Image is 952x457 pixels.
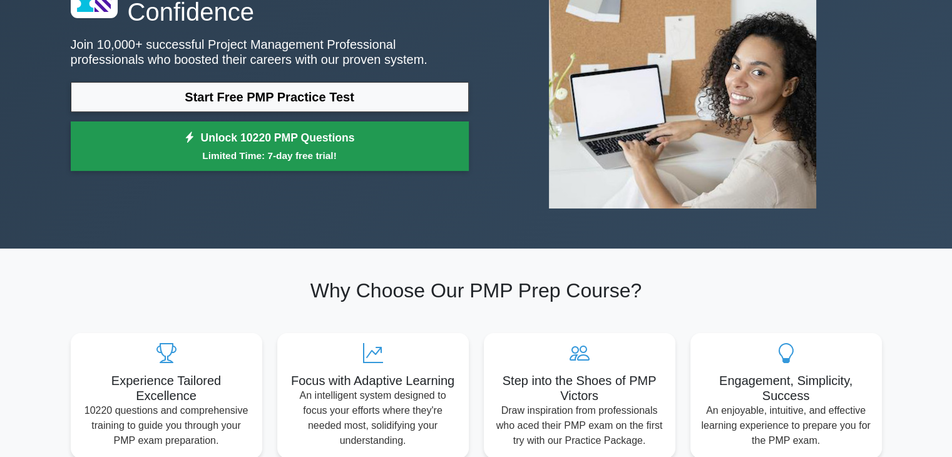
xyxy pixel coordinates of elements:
[81,373,252,403] h5: Experience Tailored Excellence
[287,388,459,448] p: An intelligent system designed to focus your efforts where they're needed most, solidifying your ...
[494,403,665,448] p: Draw inspiration from professionals who aced their PMP exam on the first try with our Practice Pa...
[494,373,665,403] h5: Step into the Shoes of PMP Victors
[71,82,469,112] a: Start Free PMP Practice Test
[287,373,459,388] h5: Focus with Adaptive Learning
[71,279,882,302] h2: Why Choose Our PMP Prep Course?
[71,37,469,67] p: Join 10,000+ successful Project Management Professional professionals who boosted their careers w...
[71,121,469,172] a: Unlock 10220 PMP QuestionsLimited Time: 7-day free trial!
[700,403,872,448] p: An enjoyable, intuitive, and effective learning experience to prepare you for the PMP exam.
[86,148,453,163] small: Limited Time: 7-day free trial!
[700,373,872,403] h5: Engagement, Simplicity, Success
[81,403,252,448] p: 10220 questions and comprehensive training to guide you through your PMP exam preparation.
